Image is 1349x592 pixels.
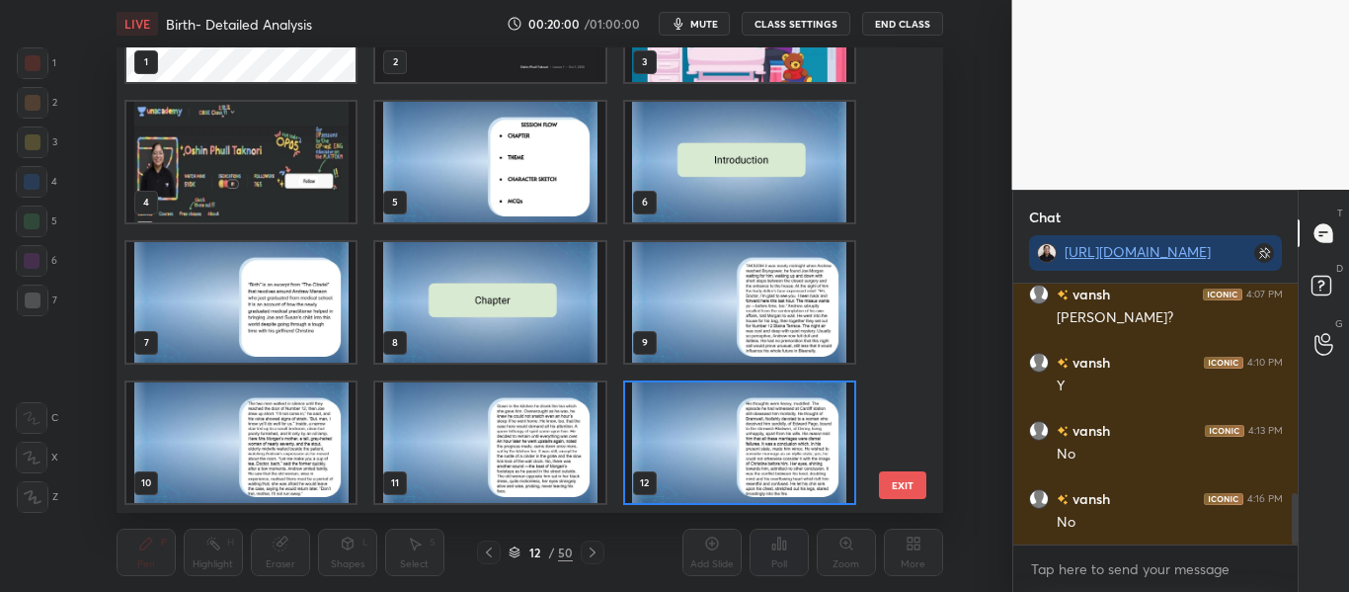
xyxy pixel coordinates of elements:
[17,47,56,79] div: 1
[1336,261,1343,276] p: D
[1057,494,1069,505] img: no-rating-badge.077c3623.svg
[1335,316,1343,331] p: G
[1069,352,1110,373] h6: vansh
[1057,290,1069,300] img: no-rating-badge.077c3623.svg
[690,17,718,31] span: mute
[1069,284,1110,304] h6: vansh
[1057,358,1069,369] img: no-rating-badge.077c3623.svg
[166,15,312,34] h4: Birth- Detailed Analysis
[17,285,57,316] div: 7
[1037,243,1057,263] img: 6783db07291b471096590914f250cd27.jpg
[1029,421,1049,441] img: default.png
[17,481,58,513] div: Z
[1204,493,1243,505] img: iconic-dark.1390631f.png
[1057,445,1283,465] div: No
[375,102,604,222] img: 1759314368JFEZ6K.pdf
[624,382,853,503] img: 1759314368JFEZ6K.pdf
[1337,206,1343,220] p: T
[1057,377,1283,396] div: Y
[1248,425,1283,437] div: 4:13 PM
[1246,289,1283,300] div: 4:07 PM
[1069,488,1110,509] h6: vansh
[375,242,604,363] img: 1759314368JFEZ6K.pdf
[659,12,730,36] button: mute
[1013,191,1076,243] p: Chat
[862,12,943,36] button: End Class
[126,102,356,222] img: 1759314368JFEZ6K.pdf
[1057,513,1283,533] div: No
[16,166,57,198] div: 4
[117,12,158,36] div: LIVE
[16,402,58,434] div: C
[1247,493,1283,505] div: 4:16 PM
[1029,353,1049,373] img: default.png
[524,547,544,558] div: 12
[16,442,58,473] div: X
[126,382,356,503] img: 1759314368JFEZ6K.pdf
[1069,420,1110,441] h6: vansh
[1013,284,1299,545] div: grid
[1204,357,1243,369] img: iconic-dark.1390631f.png
[1057,308,1283,328] div: [PERSON_NAME]?
[17,87,57,119] div: 2
[1065,242,1211,261] a: [URL][DOMAIN_NAME]
[375,382,604,503] img: 1759314368JFEZ6K.pdf
[624,102,853,222] img: 1759314368JFEZ6K.pdf
[624,242,853,363] img: 1759314368JFEZ6K.pdf
[16,206,57,237] div: 5
[1203,289,1242,300] img: iconic-dark.1390631f.png
[126,242,356,363] img: 1759314368JFEZ6K.pdf
[1247,357,1283,369] div: 4:10 PM
[117,47,909,513] div: grid
[16,245,57,277] div: 6
[548,547,554,558] div: /
[1205,425,1244,437] img: iconic-dark.1390631f.png
[1029,489,1049,509] img: default.png
[558,544,573,561] div: 50
[1057,426,1069,437] img: no-rating-badge.077c3623.svg
[1029,285,1049,304] img: default.png
[742,12,850,36] button: CLASS SETTINGS
[17,127,57,158] div: 3
[879,471,926,499] button: EXIT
